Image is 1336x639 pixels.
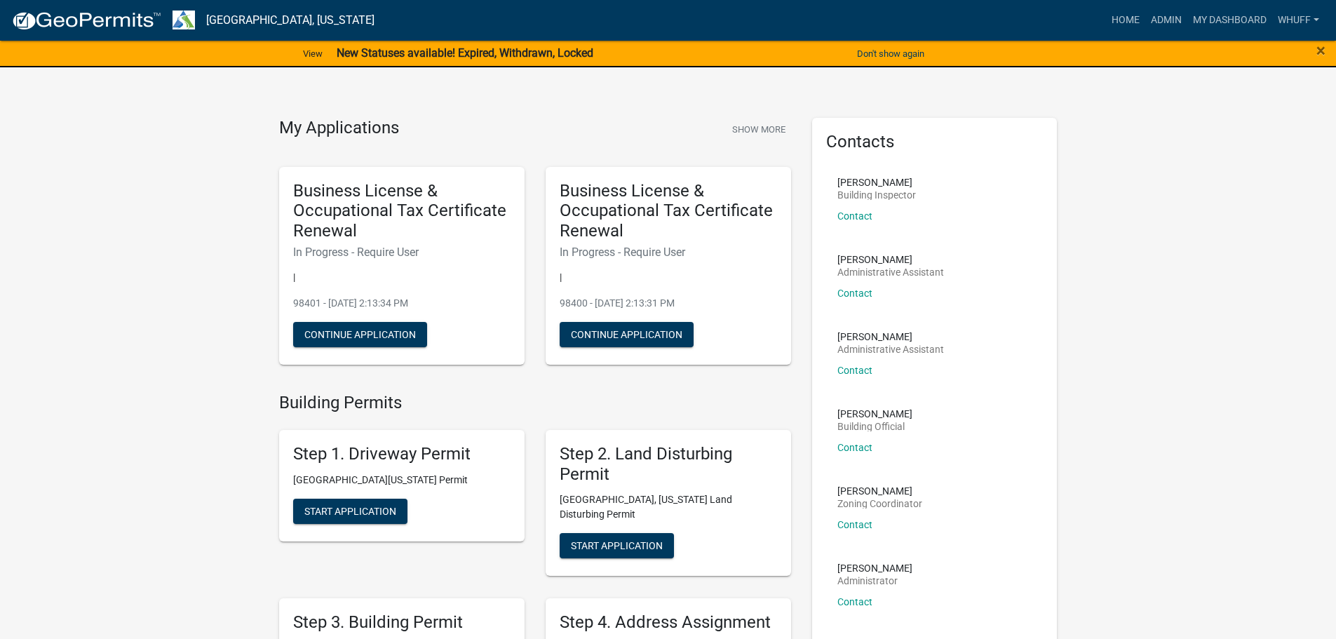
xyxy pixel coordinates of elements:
a: Contact [837,519,872,530]
a: Admin [1145,7,1187,34]
button: Start Application [560,533,674,558]
p: 98401 - [DATE] 2:13:34 PM [293,296,511,311]
p: | [293,270,511,285]
p: [GEOGRAPHIC_DATA], [US_STATE] Land Disturbing Permit [560,492,777,522]
button: Close [1316,42,1325,59]
button: Start Application [293,499,407,524]
h4: My Applications [279,118,399,139]
strong: New Statuses available! Expired, Withdrawn, Locked [337,46,593,60]
p: | [560,270,777,285]
a: Contact [837,442,872,453]
p: [PERSON_NAME] [837,177,916,187]
a: Contact [837,365,872,376]
p: 98400 - [DATE] 2:13:31 PM [560,296,777,311]
p: Administrative Assistant [837,344,944,354]
a: View [297,42,328,65]
span: × [1316,41,1325,60]
p: [PERSON_NAME] [837,563,912,573]
p: Zoning Coordinator [837,499,922,509]
span: Start Application [304,505,396,516]
h5: Contacts [826,132,1044,152]
button: Continue Application [560,322,694,347]
p: Building Inspector [837,190,916,200]
h5: Step 1. Driveway Permit [293,444,511,464]
h5: Business License & Occupational Tax Certificate Renewal [293,181,511,241]
h5: Step 4. Address Assignment [560,612,777,633]
p: [PERSON_NAME] [837,255,944,264]
a: whuff [1272,7,1325,34]
h4: Building Permits [279,393,791,413]
p: [PERSON_NAME] [837,409,912,419]
h5: Business License & Occupational Tax Certificate Renewal [560,181,777,241]
img: Troup County, Georgia [173,11,195,29]
button: Continue Application [293,322,427,347]
a: Contact [837,596,872,607]
p: Administrative Assistant [837,267,944,277]
span: Start Application [571,540,663,551]
h6: In Progress - Require User [293,245,511,259]
h5: Step 2. Land Disturbing Permit [560,444,777,485]
button: Don't show again [851,42,930,65]
a: Home [1106,7,1145,34]
h5: Step 3. Building Permit [293,612,511,633]
a: Contact [837,288,872,299]
p: Building Official [837,422,912,431]
a: Contact [837,210,872,222]
button: Show More [727,118,791,141]
p: [PERSON_NAME] [837,486,922,496]
p: Administrator [837,576,912,586]
a: [GEOGRAPHIC_DATA], [US_STATE] [206,8,375,32]
p: [GEOGRAPHIC_DATA][US_STATE] Permit [293,473,511,487]
p: [PERSON_NAME] [837,332,944,342]
a: My Dashboard [1187,7,1272,34]
h6: In Progress - Require User [560,245,777,259]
